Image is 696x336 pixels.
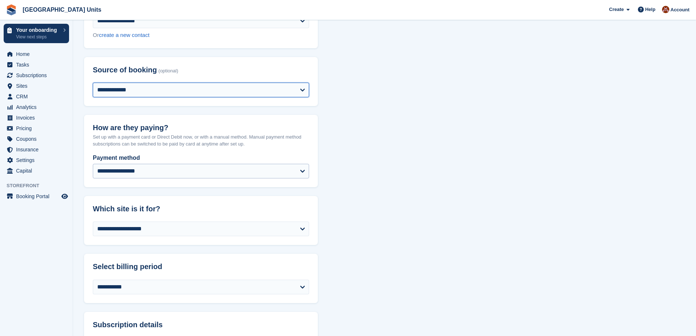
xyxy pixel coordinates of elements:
h2: Subscription details [93,321,309,329]
span: Home [16,49,60,59]
p: Your onboarding [16,27,60,33]
a: [GEOGRAPHIC_DATA] Units [20,4,104,16]
span: Tasks [16,60,60,70]
span: Analytics [16,102,60,112]
div: Or [93,31,309,39]
p: View next steps [16,34,60,40]
a: menu [4,49,69,59]
h2: Select billing period [93,263,309,271]
a: menu [4,155,69,165]
span: (optional) [159,68,178,74]
span: Invoices [16,113,60,123]
a: Your onboarding View next steps [4,24,69,43]
h2: How are they paying? [93,124,309,132]
span: Subscriptions [16,70,60,80]
span: Storefront [7,182,73,189]
a: menu [4,123,69,133]
span: Booking Portal [16,191,60,201]
a: menu [4,166,69,176]
label: Payment method [93,154,309,162]
a: menu [4,191,69,201]
a: menu [4,91,69,102]
a: create a new contact [99,32,149,38]
a: menu [4,60,69,70]
span: Coupons [16,134,60,144]
a: Preview store [60,192,69,201]
span: CRM [16,91,60,102]
img: Laura Clinnick [662,6,669,13]
span: Sites [16,81,60,91]
span: Insurance [16,144,60,155]
span: Help [645,6,655,13]
span: Source of booking [93,66,157,74]
span: Create [609,6,624,13]
h2: Which site is it for? [93,205,309,213]
a: menu [4,144,69,155]
a: menu [4,102,69,112]
a: menu [4,81,69,91]
a: menu [4,134,69,144]
span: Settings [16,155,60,165]
a: menu [4,113,69,123]
span: Capital [16,166,60,176]
p: Set up with a payment card or Direct Debit now, or with a manual method. Manual payment method su... [93,133,309,148]
img: stora-icon-8386f47178a22dfd0bd8f6a31ec36ba5ce8667c1dd55bd0f319d3a0aa187defe.svg [6,4,17,15]
a: menu [4,70,69,80]
span: Account [670,6,689,14]
span: Pricing [16,123,60,133]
